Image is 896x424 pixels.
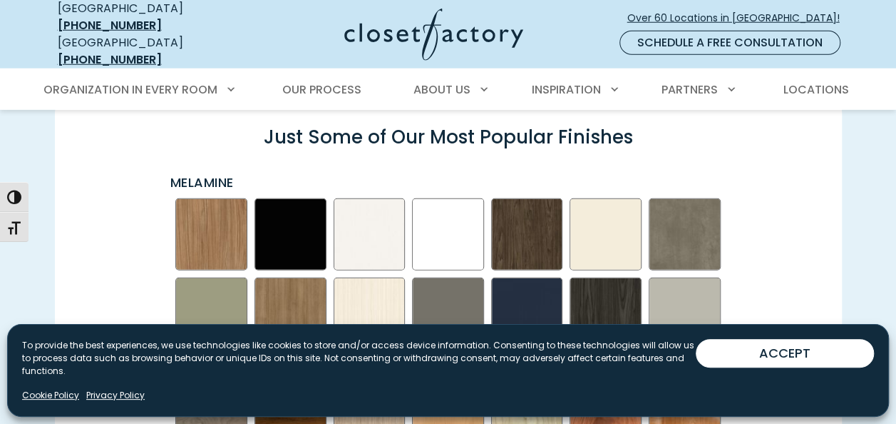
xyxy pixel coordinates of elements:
a: [PHONE_NUMBER] [58,51,162,68]
span: Inspiration [532,81,601,98]
img: Black Tie [570,278,642,350]
img: White Chocolate [334,278,406,350]
nav: Primary Menu [34,70,863,110]
p: To provide the best experiences, we use technologies like cookies to store and/or access device i... [22,339,696,378]
img: Closet Factory Logo [344,9,523,61]
img: Urban Vibe [649,198,721,271]
a: Cookie Policy [22,389,79,402]
span: Over 60 Locations in [GEOGRAPHIC_DATA]! [627,11,851,26]
img: Evening Star [412,278,484,350]
a: Privacy Policy [86,389,145,402]
span: About Us [413,81,470,98]
img: Nutmeg [175,198,247,271]
span: Organization in Every Room [43,81,217,98]
img: Fashionista [254,278,326,350]
img: Black [254,198,326,271]
img: Blue - High Gloss [491,278,563,350]
span: Locations [783,81,848,98]
img: Dove Grey [649,278,721,350]
p: Melamine [170,173,730,192]
div: [GEOGRAPHIC_DATA] [58,34,232,69]
a: [PHONE_NUMBER] [58,17,162,34]
span: Partners [661,81,718,98]
a: Schedule a Free Consultation [619,31,840,55]
button: ACCEPT [696,339,874,368]
img: Sage [175,278,247,350]
img: Latitude North [334,198,406,271]
img: Tete-a-Tete [491,198,563,271]
a: Over 60 Locations in [GEOGRAPHIC_DATA]! [627,6,852,31]
span: Our Process [282,81,361,98]
h3: Just Some of Our Most Popular Finishes [66,118,830,156]
img: White [412,198,484,271]
img: Almond [570,198,642,271]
